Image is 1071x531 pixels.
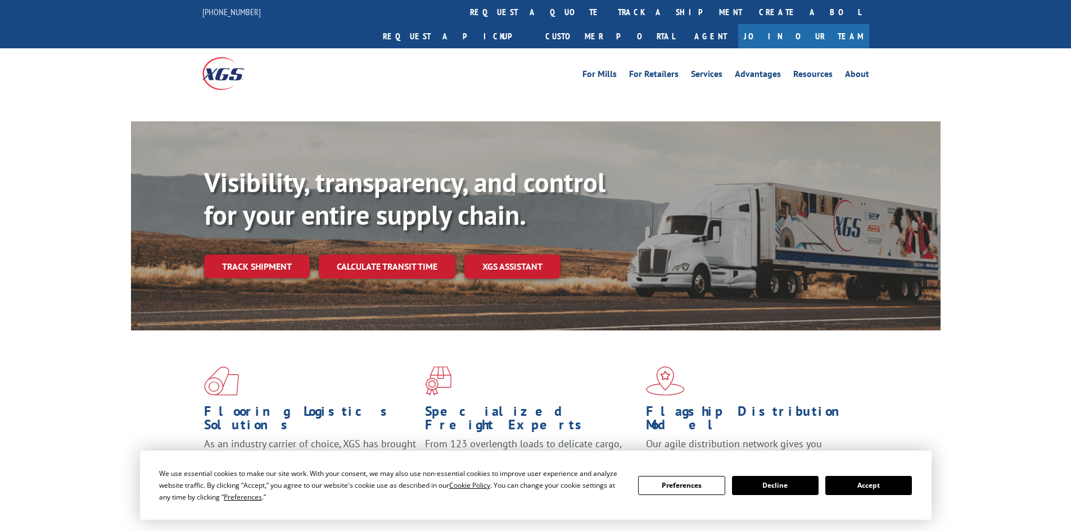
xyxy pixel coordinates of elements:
img: xgs-icon-focused-on-flooring-red [425,366,451,396]
img: xgs-icon-total-supply-chain-intelligence-red [204,366,239,396]
a: Join Our Team [738,24,869,48]
h1: Flagship Distribution Model [646,405,858,437]
a: [PHONE_NUMBER] [202,6,261,17]
a: Request a pickup [374,24,537,48]
a: For Retailers [629,70,679,82]
span: Preferences [224,492,262,502]
a: XGS ASSISTANT [464,255,561,279]
span: Our agile distribution network gives you nationwide inventory management on demand. [646,437,853,464]
a: Agent [683,24,738,48]
a: Advantages [735,70,781,82]
div: We use essential cookies to make our site work. With your consent, we may also use non-essential ... [159,468,625,503]
a: About [845,70,869,82]
a: Track shipment [204,255,310,278]
a: For Mills [582,70,617,82]
button: Preferences [638,476,725,495]
h1: Flooring Logistics Solutions [204,405,417,437]
div: Cookie Consent Prompt [140,451,932,520]
span: Cookie Policy [449,480,490,490]
a: Resources [793,70,833,82]
button: Decline [732,476,819,495]
a: Services [691,70,722,82]
a: Customer Portal [537,24,683,48]
p: From 123 overlength loads to delicate cargo, our experienced staff knows the best way to move you... [425,437,638,487]
h1: Specialized Freight Experts [425,405,638,437]
span: As an industry carrier of choice, XGS has brought innovation and dedication to flooring logistics... [204,437,416,477]
button: Accept [825,476,912,495]
a: Calculate transit time [319,255,455,279]
b: Visibility, transparency, and control for your entire supply chain. [204,165,605,232]
img: xgs-icon-flagship-distribution-model-red [646,366,685,396]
